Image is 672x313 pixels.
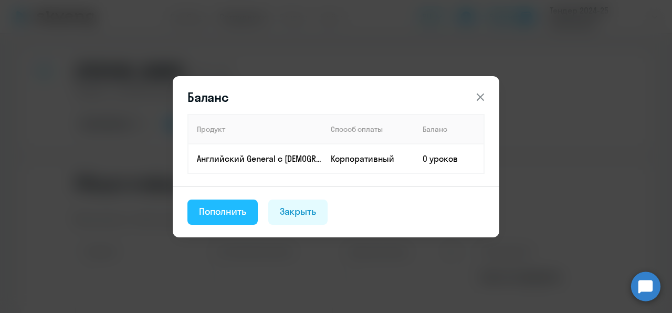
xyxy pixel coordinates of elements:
th: Способ оплаты [322,114,414,144]
div: Пополнить [199,205,246,218]
button: Закрыть [268,200,328,225]
div: Закрыть [280,205,317,218]
th: Продукт [188,114,322,144]
p: Английский General с [DEMOGRAPHIC_DATA] преподавателем [197,153,322,164]
td: 0 уроков [414,144,484,173]
button: Пополнить [187,200,258,225]
header: Баланс [173,89,499,106]
th: Баланс [414,114,484,144]
td: Корпоративный [322,144,414,173]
